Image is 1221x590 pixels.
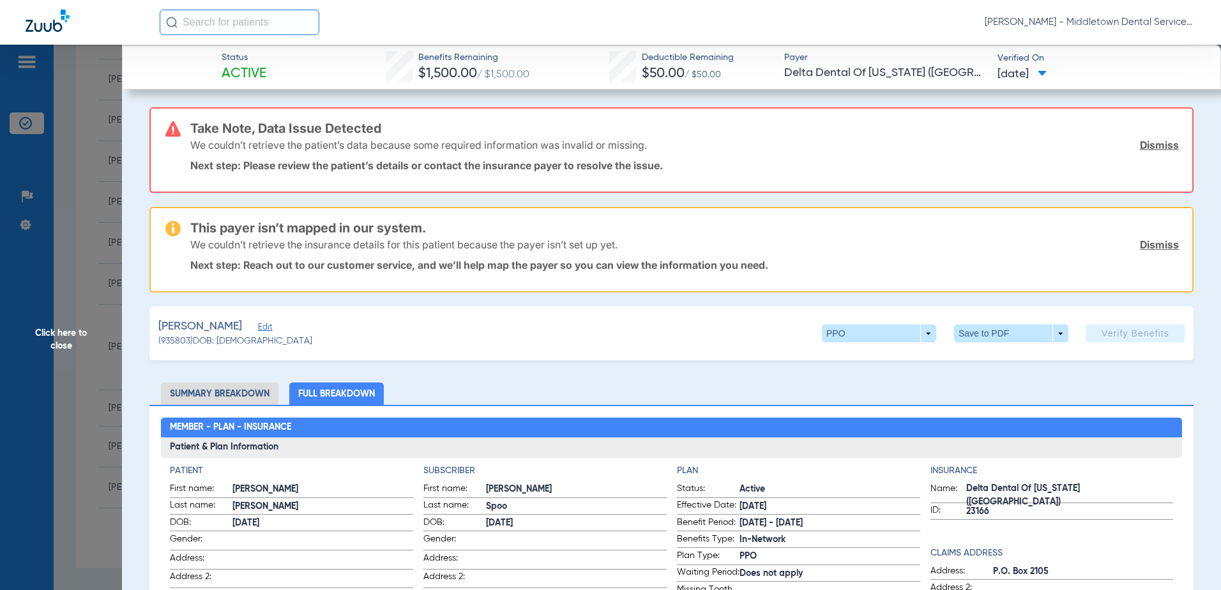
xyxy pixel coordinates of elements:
span: Verified On [997,52,1200,65]
input: Search for patients [160,10,319,35]
span: In-Network [739,533,920,547]
li: Summary Breakdown [161,382,278,405]
h3: Take Note, Data Issue Detected [190,122,1179,135]
span: Address: [170,552,232,569]
span: [PERSON_NAME] [158,319,242,335]
span: [DATE] [486,517,667,530]
span: [DATE] [739,500,920,513]
span: Effective Date: [677,499,739,514]
span: (935803) DOB: [DEMOGRAPHIC_DATA] [158,335,312,348]
p: Next step: Reach out to our customer service, and we’ll help map the payer so you can view the in... [190,259,1179,271]
button: PPO [822,324,936,342]
iframe: Chat Widget [1157,529,1221,590]
span: Payer [784,51,987,64]
span: Last name: [170,499,232,514]
span: Delta Dental Of [US_STATE] ([GEOGRAPHIC_DATA]) [784,65,987,81]
img: error-icon [165,121,181,137]
span: Status [222,51,266,64]
span: Address 2: [423,570,486,587]
h4: Plan [677,464,920,478]
span: Status: [677,482,739,497]
h4: Patient [170,464,413,478]
img: Search Icon [166,17,178,28]
span: Benefits Type: [677,533,739,548]
span: [PERSON_NAME] [232,483,413,496]
p: We couldn’t retrieve the insurance details for this patient because the payer isn’t set up yet. [190,238,618,251]
span: $50.00 [642,67,685,80]
span: [PERSON_NAME] [486,483,667,496]
h4: Claims Address [930,547,1174,560]
span: Active [739,483,920,496]
span: Waiting Period: [677,566,739,581]
span: ID: [930,504,966,519]
a: Dismiss [1140,139,1179,151]
span: Address: [423,552,486,569]
span: [PERSON_NAME] - Middletown Dental Services [985,16,1195,29]
span: Gender: [423,533,486,550]
h2: Member - Plan - Insurance [161,418,1183,438]
h4: Insurance [930,464,1174,478]
span: Benefit Period: [677,516,739,531]
span: Edit [258,322,269,335]
span: PPO [739,550,920,563]
span: Last name: [423,499,486,514]
h3: Patient & Plan Information [161,437,1183,458]
h3: This payer isn’t mapped in our system. [190,222,1179,234]
h4: Subscriber [423,464,667,478]
span: Active [222,65,266,83]
span: Delta Dental Of [US_STATE] ([GEOGRAPHIC_DATA]) [966,489,1174,503]
span: Deductible Remaining [642,51,734,64]
span: DOB: [423,516,486,531]
img: warning-icon [165,221,181,236]
span: Benefits Remaining [418,51,529,64]
span: P.O. Box 2105 [993,565,1174,579]
p: We couldn’t retrieve the patient’s data because some required information was invalid or missing. [190,139,647,151]
span: Does not apply [739,567,920,580]
span: First name: [423,482,486,497]
a: Dismiss [1140,238,1179,251]
span: DOB: [170,516,232,531]
span: [DATE] [232,517,413,530]
span: / $1,500.00 [477,70,529,80]
span: Address 2: [170,570,232,587]
img: Zuub Logo [26,10,70,32]
span: / $50.00 [685,70,721,79]
li: Full Breakdown [289,382,384,405]
span: [PERSON_NAME] [232,500,413,513]
span: Address: [930,564,993,580]
span: [DATE] [997,66,1047,82]
span: [DATE] - [DATE] [739,517,920,530]
span: Plan Type: [677,549,739,564]
span: Spoo [486,500,667,513]
span: Gender: [170,533,232,550]
p: Next step: Please review the patient’s details or contact the insurance payer to resolve the issue. [190,159,1179,172]
span: 23166 [966,505,1174,518]
span: First name: [170,482,232,497]
span: $1,500.00 [418,67,477,80]
button: Save to PDF [954,324,1068,342]
span: Name: [930,482,966,503]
